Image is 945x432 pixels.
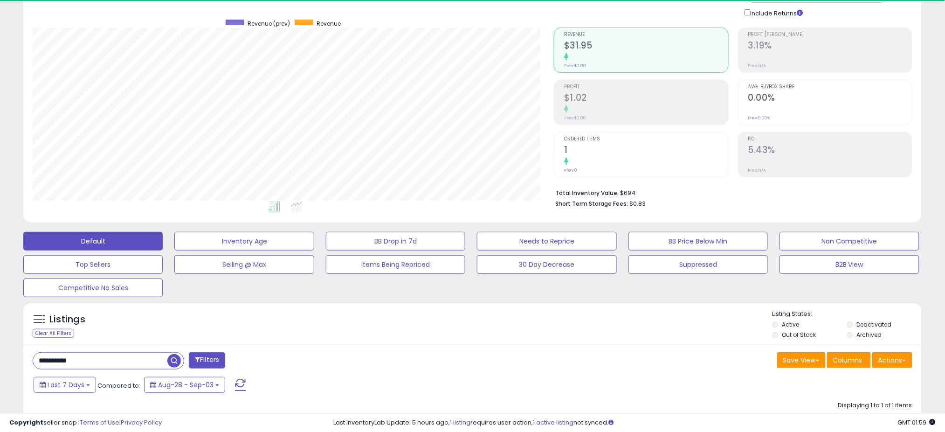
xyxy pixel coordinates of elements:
[555,200,628,208] b: Short Term Storage Fees:
[158,380,214,390] span: Aug-28 - Sep-03
[748,63,766,69] small: Prev: N/A
[748,145,912,157] h2: 5.43%
[898,418,936,427] span: 2025-09-11 01:59 GMT
[564,32,728,37] span: Revenue
[49,313,85,326] h5: Listings
[779,232,919,251] button: Non Competitive
[838,401,912,410] div: Displaying 1 to 1 of 1 items
[121,418,162,427] a: Privacy Policy
[872,352,912,368] button: Actions
[23,255,163,274] button: Top Sellers
[97,381,140,390] span: Compared to:
[629,199,646,208] span: $0.83
[533,418,573,427] a: 1 active listing
[748,167,766,173] small: Prev: N/A
[628,255,768,274] button: Suppressed
[23,279,163,297] button: Competitive No Sales
[748,40,912,53] h2: 3.19%
[23,232,163,251] button: Default
[564,145,728,157] h2: 1
[174,232,314,251] button: Inventory Age
[326,255,465,274] button: Items Being Repriced
[477,232,616,251] button: Needs to Reprice
[174,255,314,274] button: Selling @ Max
[33,329,74,338] div: Clear All Filters
[782,331,816,339] label: Out of Stock
[748,115,771,121] small: Prev: 0.00%
[748,84,912,90] span: Avg. Buybox Share
[748,137,912,142] span: ROI
[564,92,728,105] h2: $1.02
[777,352,826,368] button: Save View
[564,84,728,90] span: Profit
[833,355,862,365] span: Columns
[80,418,119,427] a: Terms of Use
[248,20,290,28] span: Revenue (prev)
[564,40,728,53] h2: $31.95
[779,255,919,274] button: B2B View
[856,331,882,339] label: Archived
[564,115,586,121] small: Prev: $0.00
[564,137,728,142] span: Ordered Items
[477,255,616,274] button: 30 Day Decrease
[782,321,800,328] label: Active
[748,92,912,105] h2: 0.00%
[317,20,341,28] span: Revenue
[555,187,905,198] li: $694
[9,418,162,427] div: seller snap | |
[856,321,891,328] label: Deactivated
[738,7,814,18] div: Include Returns
[564,63,586,69] small: Prev: $0.00
[564,167,577,173] small: Prev: 0
[144,377,225,393] button: Aug-28 - Sep-03
[827,352,871,368] button: Columns
[748,32,912,37] span: Profit [PERSON_NAME]
[48,380,84,390] span: Last 7 Days
[34,377,96,393] button: Last 7 Days
[628,232,768,251] button: BB Price Below Min
[450,418,470,427] a: 1 listing
[189,352,225,369] button: Filters
[555,189,619,197] b: Total Inventory Value:
[773,310,922,319] p: Listing States:
[326,232,465,251] button: BB Drop in 7d
[9,418,43,427] strong: Copyright
[333,418,936,427] div: Last InventoryLab Update: 5 hours ago, requires user action, not synced.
